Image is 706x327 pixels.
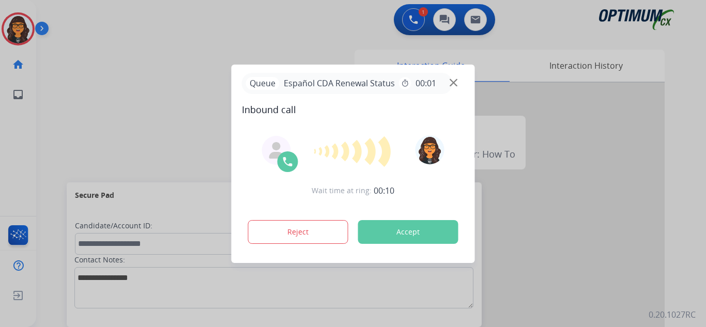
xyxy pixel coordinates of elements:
p: Queue [246,77,280,90]
img: avatar [415,135,444,164]
mat-icon: timer [401,79,409,87]
span: 00:10 [374,184,394,197]
button: Accept [358,220,458,244]
img: close-button [450,79,457,86]
span: 00:01 [416,77,436,89]
button: Reject [248,220,348,244]
img: agent-avatar [268,142,285,159]
p: 0.20.1027RC [649,308,696,321]
span: Inbound call [242,102,465,117]
img: call-icon [282,155,294,168]
span: Wait time at ring: [312,185,372,196]
span: Español CDA Renewal Status [280,77,399,89]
